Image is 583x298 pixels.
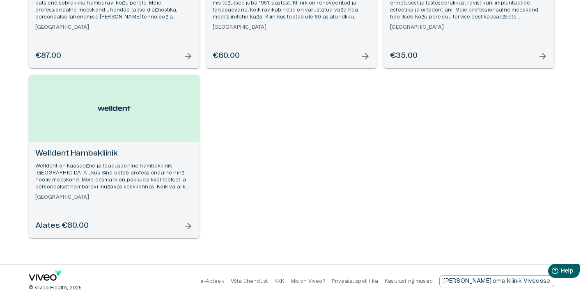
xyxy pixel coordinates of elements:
[274,279,285,284] a: KKK
[29,75,200,238] a: Open selected supplier available booking dates
[200,279,224,284] a: e-Apteek
[332,279,378,284] a: Privaatsuspoliitika
[390,50,418,62] h6: €35.00
[519,261,583,284] iframe: Help widget launcher
[231,278,268,285] p: Võta ühendust
[35,24,193,31] h6: [GEOGRAPHIC_DATA]
[35,163,193,191] p: Welldent on kaasaegne ja teaduspõhine hambakliinik [GEOGRAPHIC_DATA], kus Sind ootab professionaa...
[183,51,193,61] span: arrow_forward
[213,50,240,62] h6: €60.00
[385,279,433,284] a: Kasutustingimused
[35,220,89,232] h6: Alates €80.00
[29,284,82,291] p: © Viveo Health, 2025
[35,148,193,159] h6: Welldent Hambakliinik
[35,50,61,62] h6: €87.00
[390,24,548,31] h6: [GEOGRAPHIC_DATA]
[291,278,325,285] p: Mis on Viveo?
[439,275,554,287] a: Send email to partnership request to viveo
[183,221,193,231] span: arrow_forward
[35,194,193,201] h6: [GEOGRAPHIC_DATA]
[29,270,62,284] a: Navigate to home page
[538,51,548,61] span: arrow_forward
[98,102,131,115] img: Welldent Hambakliinik logo
[439,275,554,287] div: [PERSON_NAME] oma kliinik Viveosse
[213,24,370,31] h6: [GEOGRAPHIC_DATA]
[360,51,370,61] span: arrow_forward
[443,277,550,286] p: [PERSON_NAME] oma kliinik Viveosse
